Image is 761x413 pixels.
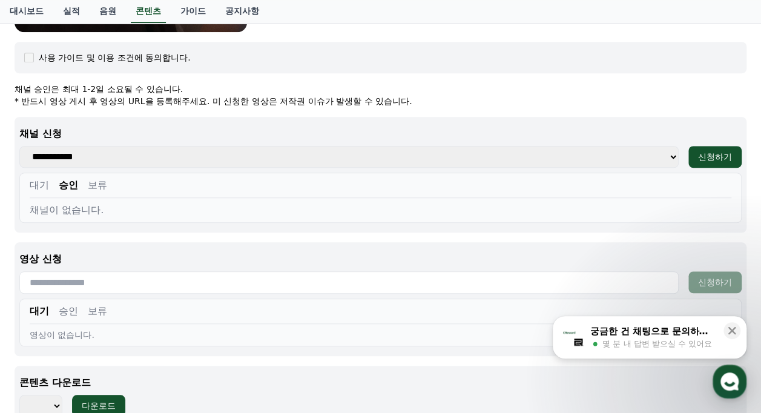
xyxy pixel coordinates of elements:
[30,178,49,193] button: 대기
[15,95,746,107] p: * 반드시 영상 게시 후 영상의 URL을 등록해주세요. 미 신청한 영상은 저작권 이슈가 발생할 수 있습니다.
[4,312,80,343] a: 홈
[688,146,742,168] button: 신청하기
[156,312,232,343] a: 설정
[38,331,45,340] span: 홈
[19,127,742,141] p: 채널 신청
[30,203,731,217] div: 채널이 없습니다.
[88,178,107,193] button: 보류
[88,304,107,319] button: 보류
[19,252,742,266] p: 영상 신청
[688,271,742,293] button: 신청하기
[59,178,78,193] button: 승인
[15,83,746,95] p: 채널 승인은 최대 1-2일 소요될 수 있습니다.
[111,331,125,341] span: 대화
[698,151,732,163] div: 신청하기
[187,331,202,340] span: 설정
[30,304,49,319] button: 대기
[698,276,732,288] div: 신청하기
[80,312,156,343] a: 대화
[59,304,78,319] button: 승인
[82,400,116,412] div: 다운로드
[19,375,742,390] p: 콘텐츠 다운로드
[30,329,731,341] div: 영상이 없습니다.
[39,51,191,64] div: 사용 가이드 및 이용 조건에 동의합니다.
